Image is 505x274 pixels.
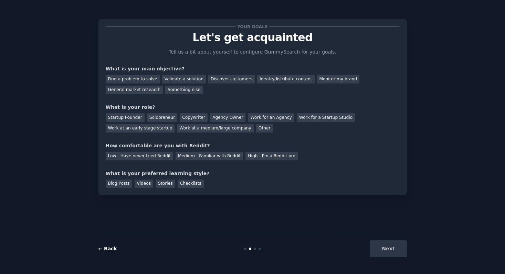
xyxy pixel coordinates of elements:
[208,75,255,83] div: Discover customers
[177,124,253,133] div: Work at a medium/large company
[106,75,160,83] div: Find a problem to solve
[106,86,163,94] div: General market research
[166,48,339,56] p: Tell us a bit about yourself to configure GummySearch for your goals.
[245,152,298,160] div: High - I'm a Reddit pro
[156,180,175,188] div: Stories
[106,152,173,160] div: Low - Have never tried Reddit
[106,124,175,133] div: Work at an early stage startup
[297,113,355,122] div: Work for a Startup Studio
[248,113,294,122] div: Work for an Agency
[106,113,145,122] div: Startup Founder
[135,180,154,188] div: Videos
[106,104,400,111] div: What is your role?
[180,113,208,122] div: Copywriter
[178,180,204,188] div: Checklists
[236,23,269,30] span: Your goals
[106,170,400,177] div: What is your preferred learning style?
[147,113,177,122] div: Solopreneur
[257,75,314,83] div: Ideate/distribute content
[210,113,245,122] div: Agency Owner
[256,124,273,133] div: Other
[165,86,203,94] div: Something else
[98,246,117,251] a: ← Back
[106,142,400,149] div: How comfortable are you with Reddit?
[106,32,400,44] p: Let's get acquainted
[317,75,359,83] div: Monitor my brand
[176,152,243,160] div: Medium - Familiar with Reddit
[106,65,400,72] div: What is your main objective?
[162,75,206,83] div: Validate a solution
[106,180,132,188] div: Blog Posts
